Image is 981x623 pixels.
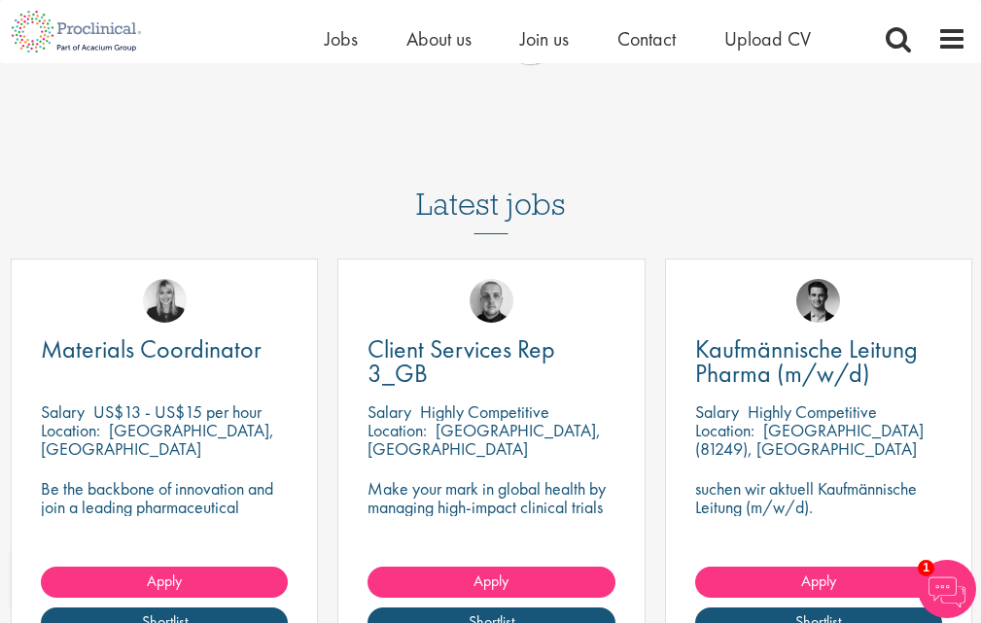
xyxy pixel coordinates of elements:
p: [GEOGRAPHIC_DATA] (81249), [GEOGRAPHIC_DATA] [695,419,924,460]
a: Jobs [325,26,358,52]
span: Materials Coordinator [41,332,262,365]
a: Join us [520,26,569,52]
p: Make your mark in global health by managing high-impact clinical trials with a leading CRO. [368,479,614,535]
a: Kaufmännische Leitung Pharma (m/w/d) [695,337,942,386]
img: Harry Budge [470,279,513,323]
span: Location: [41,419,100,441]
p: [GEOGRAPHIC_DATA], [GEOGRAPHIC_DATA] [368,419,601,460]
span: Apply [147,571,182,591]
p: Be the backbone of innovation and join a leading pharmaceutical company to help keep life-changin... [41,479,288,553]
a: Apply [695,567,942,598]
a: Client Services Rep 3_GB [368,337,614,386]
span: Client Services Rep 3_GB [368,332,555,390]
a: Materials Coordinator [41,337,288,362]
p: [GEOGRAPHIC_DATA], [GEOGRAPHIC_DATA] [41,419,274,460]
p: US$13 - US$15 per hour [93,400,262,423]
a: Apply [41,567,288,598]
a: Upload CV [724,26,811,52]
p: suchen wir aktuell Kaufmännische Leitung (m/w/d). [695,479,942,516]
span: Location: [368,419,427,441]
p: Highly Competitive [420,400,549,423]
span: Salary [41,400,85,423]
a: Contact [617,26,676,52]
span: Apply [801,571,836,591]
img: Max Slevogt [796,279,840,323]
span: Salary [695,400,739,423]
a: Apply [368,567,614,598]
img: Janelle Jones [143,279,187,323]
span: 1 [918,560,934,576]
h3: Latest jobs [416,139,566,234]
span: Kaufmännische Leitung Pharma (m/w/d) [695,332,918,390]
a: About us [406,26,472,52]
span: Salary [368,400,411,423]
span: Apply [473,571,508,591]
p: Highly Competitive [748,400,877,423]
span: Location: [695,419,754,441]
img: Chatbot [918,560,976,618]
